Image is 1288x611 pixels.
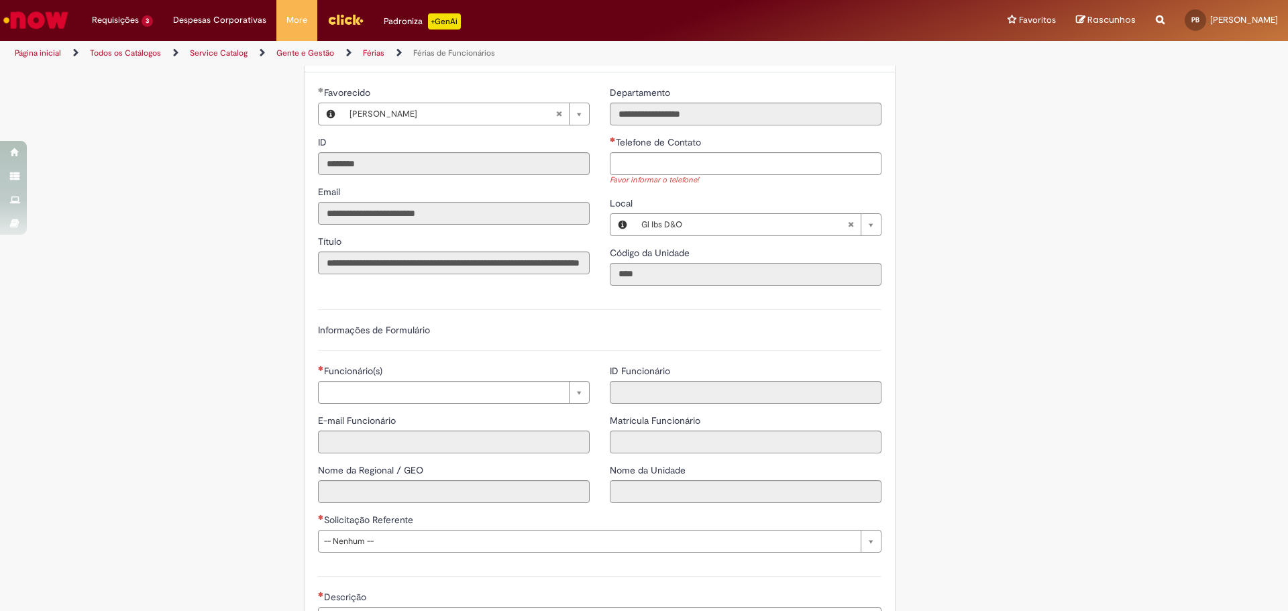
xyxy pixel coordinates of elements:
span: More [286,13,307,27]
span: Necessários - Funcionário(s) [324,365,385,377]
span: Somente leitura - Nome da Unidade [610,464,688,476]
span: Somente leitura - ID Funcionário [610,365,673,377]
span: Necessários - Favorecido [324,87,373,99]
a: Todos os Catálogos [90,48,161,58]
span: Favoritos [1019,13,1056,27]
input: Nome da Regional / GEO [318,480,590,503]
a: Página inicial [15,48,61,58]
a: Service Catalog [190,48,248,58]
span: Somente leitura - Código da Unidade [610,247,692,259]
label: Informações de Formulário [318,324,430,336]
div: Padroniza [384,13,461,30]
span: Somente leitura - Email [318,186,343,198]
img: ServiceNow [1,7,70,34]
div: Favor informar o telefone! [610,175,881,186]
span: Obrigatório Preenchido [318,87,324,93]
input: Código da Unidade [610,263,881,286]
span: Necessários [318,366,324,371]
span: Somente leitura - Matrícula Funcionário [610,414,703,427]
a: Limpar campo Funcionário(s) [318,381,590,404]
label: Somente leitura - Email [318,185,343,199]
input: Departamento [610,103,881,125]
a: Férias [363,48,384,58]
span: Somente leitura - E-mail Funcionário [318,414,398,427]
span: Necessários [318,592,324,597]
span: Somente leitura - ID [318,136,329,148]
span: PB [1191,15,1199,24]
button: Local, Visualizar este registro Gl Ibs D&O [610,214,635,235]
span: 3 [142,15,153,27]
a: Férias de Funcionários [413,48,495,58]
span: Necessários [318,514,324,520]
span: Solicitação Referente [324,514,416,526]
img: click_logo_yellow_360x200.png [327,9,364,30]
abbr: Limpar campo Local [841,214,861,235]
ul: Trilhas de página [10,41,849,66]
button: Favorecido, Visualizar este registro Pedro Henrique Morette Boscolo [319,103,343,125]
label: Somente leitura - ID [318,135,329,149]
a: [PERSON_NAME]Limpar campo Favorecido [343,103,589,125]
span: Necessários [610,137,616,142]
label: Somente leitura - Título [318,235,344,248]
span: Descrição [324,591,369,603]
input: ID Funcionário [610,381,881,404]
a: Gente e Gestão [276,48,334,58]
span: [PERSON_NAME] [1210,14,1278,25]
label: Somente leitura - Departamento [610,86,673,99]
input: Matrícula Funcionário [610,431,881,453]
a: Rascunhos [1076,14,1136,27]
input: Nome da Unidade [610,480,881,503]
span: Somente leitura - Departamento [610,87,673,99]
span: Somente leitura - Nome da Regional / GEO [318,464,426,476]
span: [PERSON_NAME] [350,103,555,125]
span: Telefone de Contato [616,136,704,148]
span: Gl Ibs D&O [641,214,847,235]
input: Telefone de Contato [610,152,881,175]
span: Somente leitura - Título [318,235,344,247]
input: Título [318,252,590,274]
span: Rascunhos [1087,13,1136,26]
input: E-mail Funcionário [318,431,590,453]
span: -- Nenhum -- [324,531,854,552]
span: Despesas Corporativas [173,13,266,27]
input: Email [318,202,590,225]
p: +GenAi [428,13,461,30]
span: Requisições [92,13,139,27]
a: Gl Ibs D&OLimpar campo Local [635,214,881,235]
span: Local [610,197,635,209]
label: Somente leitura - Código da Unidade [610,246,692,260]
abbr: Limpar campo Favorecido [549,103,569,125]
input: ID [318,152,590,175]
